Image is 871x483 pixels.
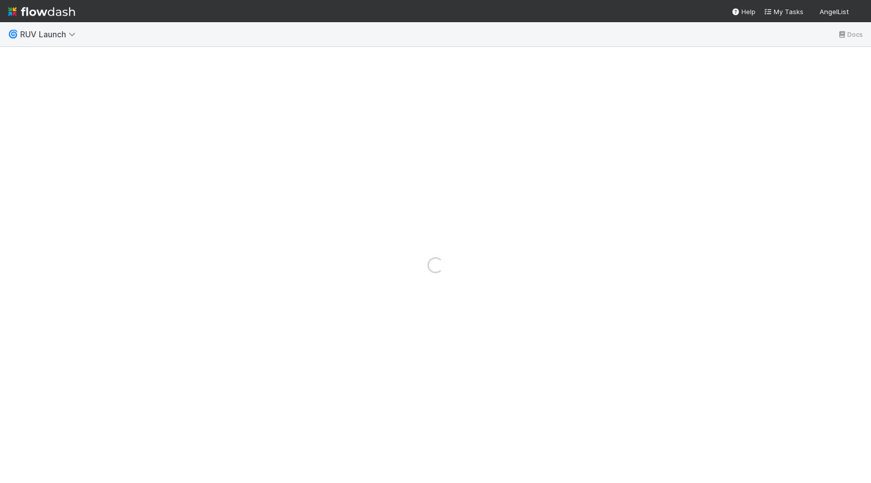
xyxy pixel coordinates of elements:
[20,29,81,39] span: RUV Launch
[853,7,863,17] img: avatar_b60dc679-d614-4581-862a-45e57e391fbd.png
[764,8,803,16] span: My Tasks
[837,28,863,40] a: Docs
[764,7,803,17] a: My Tasks
[820,8,849,16] span: AngelList
[731,7,756,17] div: Help
[8,3,75,20] img: logo-inverted-e16ddd16eac7371096b0.svg
[8,30,18,38] span: 🌀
